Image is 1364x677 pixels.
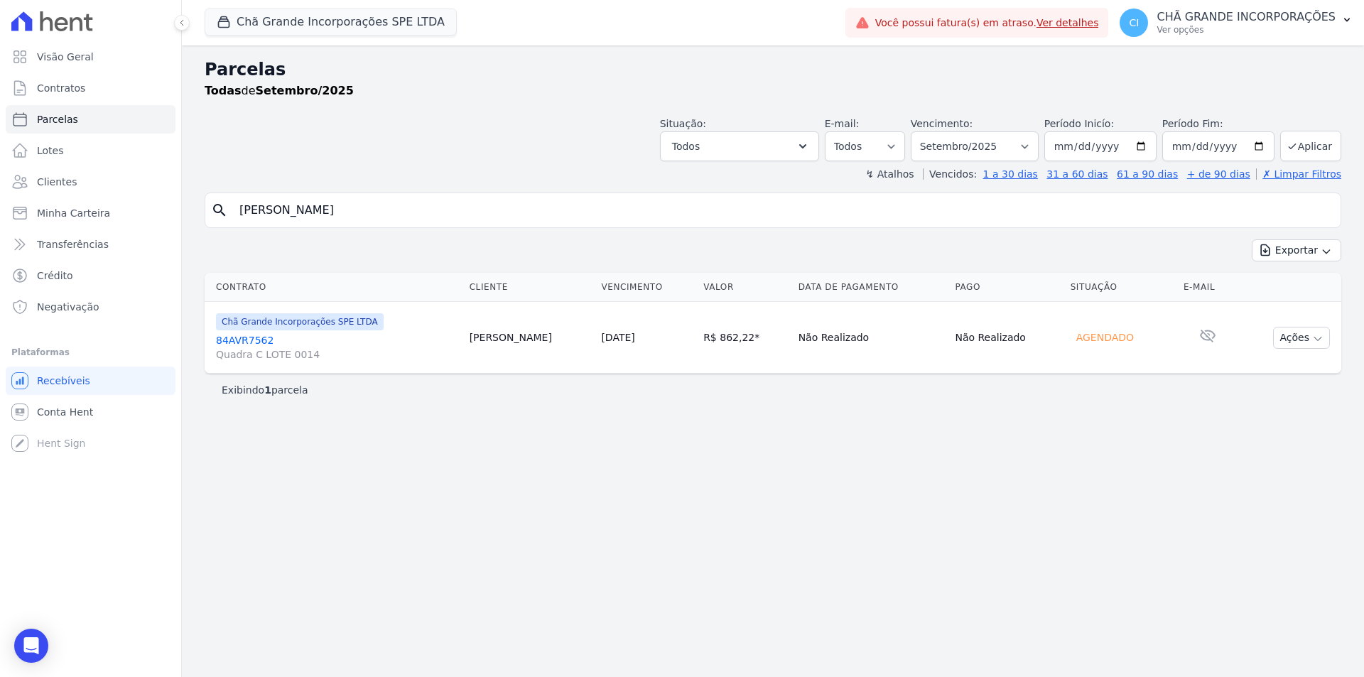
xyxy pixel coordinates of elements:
th: Contrato [205,273,464,302]
th: Data de Pagamento [793,273,950,302]
a: Crédito [6,261,175,290]
a: 84AVR7562Quadra C LOTE 0014 [216,333,458,362]
span: Chã Grande Incorporações SPE LTDA [216,313,384,330]
a: Parcelas [6,105,175,134]
span: Transferências [37,237,109,251]
a: + de 90 dias [1187,168,1250,180]
button: Todos [660,131,819,161]
a: Negativação [6,293,175,321]
span: Você possui fatura(s) em atraso. [875,16,1099,31]
th: Valor [698,273,793,302]
span: Quadra C LOTE 0014 [216,347,458,362]
span: Conta Hent [37,405,93,419]
span: Contratos [37,81,85,95]
div: Agendado [1071,327,1140,347]
h2: Parcelas [205,57,1341,82]
span: Parcelas [37,112,78,126]
label: Período Inicío: [1044,118,1114,129]
a: ✗ Limpar Filtros [1256,168,1341,180]
td: [PERSON_NAME] [464,302,596,374]
a: Recebíveis [6,367,175,395]
a: Conta Hent [6,398,175,426]
th: E-mail [1178,273,1238,302]
i: search [211,202,228,219]
th: Situação [1065,273,1178,302]
b: 1 [264,384,271,396]
div: Open Intercom Messenger [14,629,48,663]
button: CI CHÃ GRANDE INCORPORAÇÕES Ver opções [1108,3,1364,43]
strong: Todas [205,84,242,97]
td: Não Realizado [793,302,950,374]
button: Ações [1273,327,1330,349]
span: Clientes [37,175,77,189]
label: Período Fim: [1162,117,1274,131]
button: Exportar [1252,239,1341,261]
th: Pago [949,273,1064,302]
a: Lotes [6,136,175,165]
label: Vencimento: [911,118,973,129]
td: R$ 862,22 [698,302,793,374]
button: Chã Grande Incorporações SPE LTDA [205,9,457,36]
p: Ver opções [1157,24,1336,36]
label: ↯ Atalhos [865,168,914,180]
input: Buscar por nome do lote ou do cliente [231,196,1335,224]
span: Lotes [37,143,64,158]
span: Negativação [37,300,99,314]
p: Exibindo parcela [222,383,308,397]
a: 31 a 60 dias [1046,168,1108,180]
a: Ver detalhes [1036,17,1099,28]
td: Não Realizado [949,302,1064,374]
a: Transferências [6,230,175,259]
p: de [205,82,354,99]
label: Vencidos: [923,168,977,180]
label: Situação: [660,118,706,129]
a: Clientes [6,168,175,196]
span: Visão Geral [37,50,94,64]
span: Recebíveis [37,374,90,388]
a: 61 a 90 dias [1117,168,1178,180]
a: Visão Geral [6,43,175,71]
button: Aplicar [1280,131,1341,161]
div: Plataformas [11,344,170,361]
a: [DATE] [601,332,634,343]
p: CHÃ GRANDE INCORPORAÇÕES [1157,10,1336,24]
th: Vencimento [595,273,698,302]
label: E-mail: [825,118,860,129]
a: Contratos [6,74,175,102]
th: Cliente [464,273,596,302]
span: Todos [672,138,700,155]
span: Minha Carteira [37,206,110,220]
a: 1 a 30 dias [983,168,1038,180]
span: Crédito [37,269,73,283]
strong: Setembro/2025 [256,84,354,97]
a: Minha Carteira [6,199,175,227]
span: CI [1130,18,1140,28]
